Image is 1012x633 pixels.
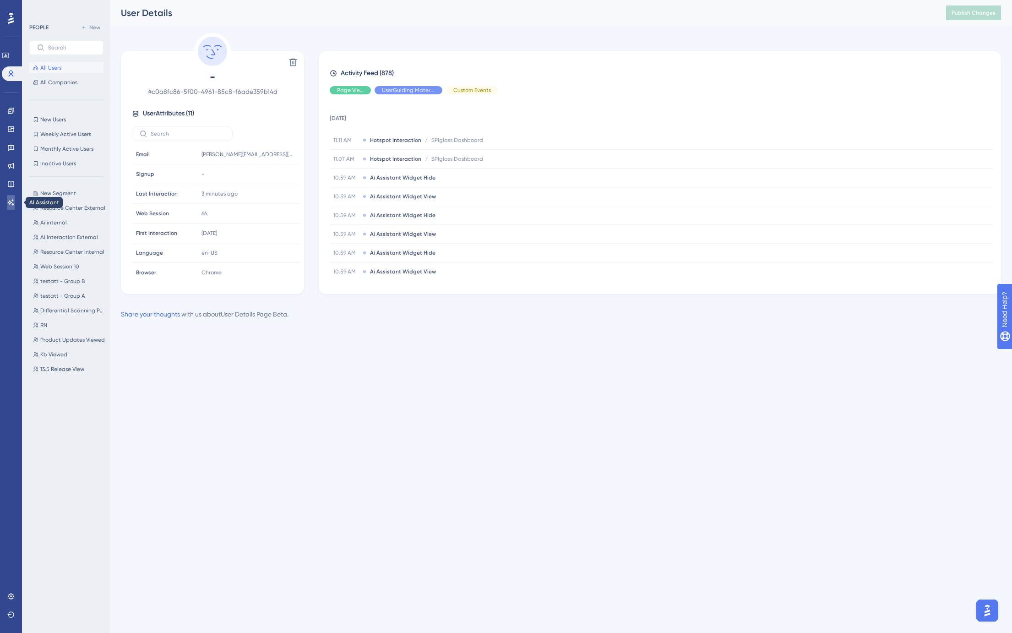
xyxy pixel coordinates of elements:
span: [PERSON_NAME][EMAIL_ADDRESS][PERSON_NAME][DOMAIN_NAME] [201,151,293,158]
span: RN [40,322,47,329]
span: SPIglass Dashboard [431,136,483,144]
time: 3 minutes ago [201,191,238,197]
button: Differential Scanning Post [29,305,109,316]
span: Page View [337,87,364,94]
span: 10.59 AM [333,230,359,238]
span: New Users [40,116,66,123]
span: New [89,24,100,31]
span: Ai Assistant Widget View [370,268,436,275]
button: New Users [29,114,103,125]
span: Web Session [136,210,169,217]
input: Search [48,44,96,51]
span: Custom Events [453,87,491,94]
span: Differential Scanning Post [40,307,105,314]
time: [DATE] [201,230,217,236]
div: User Details [121,6,923,19]
button: New [78,22,103,33]
span: 11.07 AM [333,155,359,163]
span: UserGuiding Material [382,87,435,94]
span: Ai Assistant Widget Hide [370,249,435,256]
button: Publish Changes [946,5,1001,20]
button: Resource Center Internal [29,246,109,257]
span: 11.11 AM [333,136,359,144]
span: 10.59 AM [333,193,359,200]
button: Inactive Users [29,158,103,169]
span: Ai internal [40,219,67,226]
button: testatt - Group B [29,276,109,287]
button: Kb Viewed [29,349,109,360]
span: Ai Assistant Widget Hide [370,212,435,219]
button: All Companies [29,77,103,88]
span: New Segment [40,190,76,197]
input: Search [151,131,225,137]
span: Browser [136,269,156,276]
span: # c0a8fc86-5f00-4961-85c8-f6ade359b14d [132,86,293,97]
span: Web Session 10 [40,263,79,270]
span: Language [136,249,163,256]
button: Weekly Active Users [29,129,103,140]
span: 10.59 AM [333,249,359,256]
button: Ai Interaction External [29,232,109,243]
button: 13.5 Release View [29,364,109,375]
span: First Interaction [136,229,177,237]
div: PEOPLE [29,24,49,31]
a: Share your thoughts [121,311,180,318]
span: - [201,170,204,178]
span: SPIglass Dashboard [431,155,483,163]
span: Email [136,151,150,158]
span: 10.59 AM [333,268,359,275]
span: Resource Center Internal [40,248,104,256]
span: Activity Feed (878) [341,68,394,79]
span: Kb Viewed [40,351,67,358]
span: 66 [201,210,207,217]
span: Weekly Active Users [40,131,91,138]
span: Last Interaction [136,190,178,197]
iframe: UserGuiding AI Assistant Launcher [974,597,1001,624]
span: / [425,155,428,163]
button: Resource Center External [29,202,109,213]
span: Hotspot Interaction [370,155,421,163]
span: Resource Center External [40,204,105,212]
span: User Attributes ( 11 ) [143,108,194,119]
span: en-US [201,249,218,256]
button: New Segment [29,188,109,199]
span: Need Help? [22,2,57,13]
span: 13.5 Release View [40,366,84,373]
span: Signup [136,170,154,178]
span: Monthly Active Users [40,145,93,153]
span: Ai Interaction External [40,234,98,241]
span: Hotspot Interaction [370,136,421,144]
div: with us about User Details Page Beta . [121,309,288,320]
span: All Companies [40,79,77,86]
span: Publish Changes [952,9,996,16]
span: All Users [40,64,61,71]
span: 10.59 AM [333,212,359,219]
span: testatt - Group A [40,292,85,300]
button: testatt - Group A [29,290,109,301]
td: [DATE] [330,102,993,131]
span: Ai Assistant Widget Hide [370,174,435,181]
span: 10.59 AM [333,174,359,181]
button: All Users [29,62,103,73]
span: Chrome [201,269,222,276]
span: testatt - Group B [40,278,85,285]
span: Inactive Users [40,160,76,167]
span: Ai Assistant Widget View [370,230,436,238]
button: Monthly Active Users [29,143,103,154]
button: Product Updates Viewed [29,334,109,345]
button: Ai internal [29,217,109,228]
span: - [132,70,293,84]
button: RN [29,320,109,331]
span: / [425,136,428,144]
span: Product Updates Viewed [40,336,105,344]
span: Ai Assistant Widget View [370,193,436,200]
button: Web Session 10 [29,261,109,272]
